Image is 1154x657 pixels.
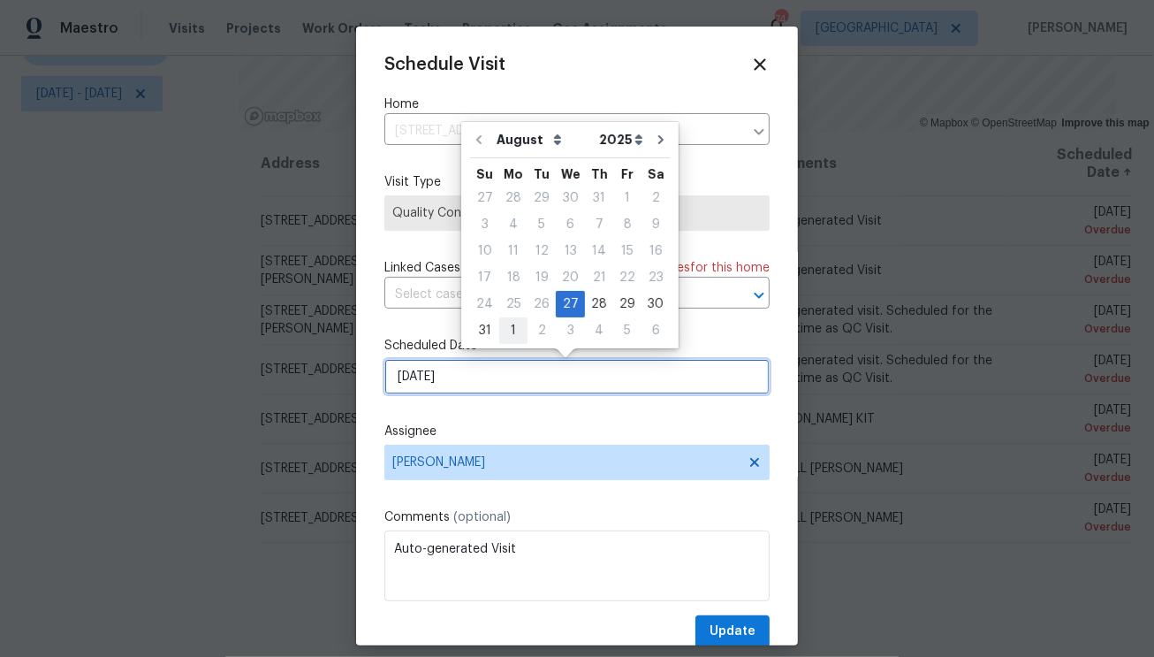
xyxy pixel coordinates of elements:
[470,291,499,317] div: Sun Aug 24 2025
[585,238,613,264] div: Thu Aug 14 2025
[613,185,642,211] div: Fri Aug 01 2025
[528,211,556,238] div: Tue Aug 05 2025
[594,259,770,277] span: There are case s for this home
[585,291,613,317] div: Thu Aug 28 2025
[470,239,499,264] div: 10
[613,211,642,238] div: Fri Aug 08 2025
[613,291,642,317] div: Fri Aug 29 2025
[470,292,499,317] div: 24
[556,238,585,264] div: Wed Aug 13 2025
[528,239,556,264] div: 12
[613,292,642,317] div: 29
[528,212,556,237] div: 5
[528,317,556,344] div: Tue Sep 02 2025
[384,423,770,440] label: Assignee
[470,211,499,238] div: Sun Aug 03 2025
[384,95,770,113] label: Home
[621,168,634,180] abbr: Friday
[534,168,550,180] abbr: Tuesday
[470,185,499,211] div: Sun Jul 27 2025
[642,318,670,343] div: 6
[556,317,585,344] div: Wed Sep 03 2025
[528,291,556,317] div: Tue Aug 26 2025
[499,239,528,264] div: 11
[556,264,585,291] div: Wed Aug 20 2025
[585,265,613,290] div: 21
[392,455,739,470] span: [PERSON_NAME]
[585,186,613,210] div: 31
[466,122,492,157] button: Go to previous month
[585,211,613,238] div: Thu Aug 07 2025
[695,615,770,648] button: Update
[476,168,493,180] abbr: Sunday
[648,122,674,157] button: Go to next month
[556,291,585,317] div: Wed Aug 27 2025
[561,168,581,180] abbr: Wednesday
[556,265,585,290] div: 20
[613,265,642,290] div: 22
[528,292,556,317] div: 26
[528,185,556,211] div: Tue Jul 29 2025
[710,621,755,643] span: Update
[556,185,585,211] div: Wed Jul 30 2025
[384,173,770,191] label: Visit Type
[585,212,613,237] div: 7
[499,212,528,237] div: 4
[613,317,642,344] div: Fri Sep 05 2025
[585,292,613,317] div: 28
[499,238,528,264] div: Mon Aug 11 2025
[642,211,670,238] div: Sat Aug 09 2025
[613,264,642,291] div: Fri Aug 22 2025
[499,264,528,291] div: Mon Aug 18 2025
[585,185,613,211] div: Thu Jul 31 2025
[556,292,585,317] div: 27
[591,168,608,180] abbr: Thursday
[613,239,642,264] div: 15
[556,318,585,343] div: 3
[384,118,743,145] input: Enter in an address
[499,317,528,344] div: Mon Sep 01 2025
[470,264,499,291] div: Sun Aug 17 2025
[392,204,762,222] span: Quality Control
[384,531,770,601] textarea: Auto-generated Visit
[642,239,670,264] div: 16
[384,508,770,526] label: Comments
[585,318,613,343] div: 4
[499,186,528,210] div: 28
[470,318,499,343] div: 31
[470,186,499,210] div: 27
[750,55,770,74] span: Close
[492,126,595,153] select: Month
[642,238,670,264] div: Sat Aug 16 2025
[499,291,528,317] div: Mon Aug 25 2025
[747,283,771,308] button: Open
[528,186,556,210] div: 29
[384,259,460,277] span: Linked Cases
[470,212,499,237] div: 3
[613,212,642,237] div: 8
[499,292,528,317] div: 25
[499,185,528,211] div: Mon Jul 28 2025
[556,212,585,237] div: 6
[613,238,642,264] div: Fri Aug 15 2025
[384,337,770,355] label: Scheduled Date
[642,185,670,211] div: Sat Aug 02 2025
[642,264,670,291] div: Sat Aug 23 2025
[556,211,585,238] div: Wed Aug 06 2025
[499,318,528,343] div: 1
[613,318,642,343] div: 5
[499,211,528,238] div: Mon Aug 04 2025
[528,238,556,264] div: Tue Aug 12 2025
[384,359,770,394] input: M/D/YYYY
[585,264,613,291] div: Thu Aug 21 2025
[499,265,528,290] div: 18
[528,318,556,343] div: 2
[470,317,499,344] div: Sun Aug 31 2025
[585,317,613,344] div: Thu Sep 04 2025
[470,265,499,290] div: 17
[642,317,670,344] div: Sat Sep 06 2025
[556,239,585,264] div: 13
[528,265,556,290] div: 19
[642,292,670,317] div: 30
[384,56,505,73] span: Schedule Visit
